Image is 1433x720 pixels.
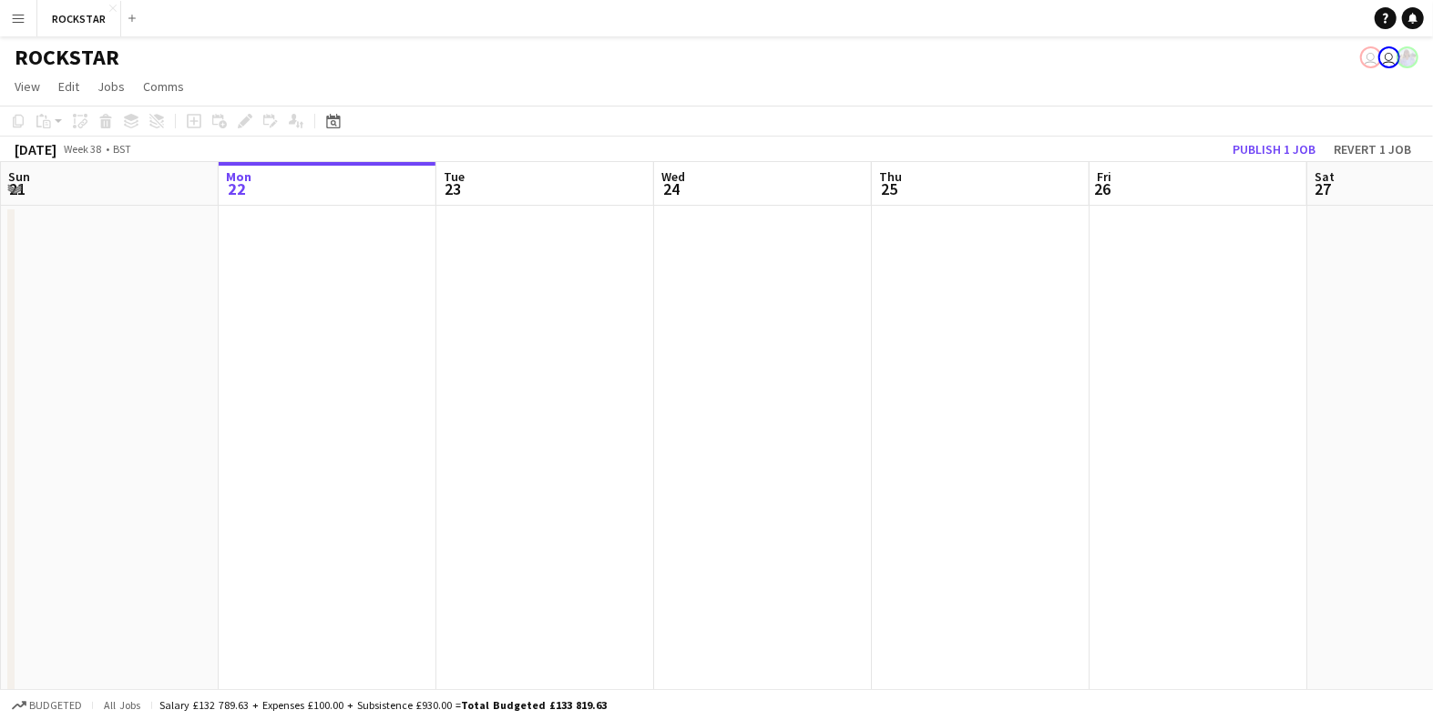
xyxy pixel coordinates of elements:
[5,178,30,199] span: 21
[1315,168,1335,185] span: Sat
[60,142,106,156] span: Week 38
[223,178,251,199] span: 22
[97,78,125,95] span: Jobs
[461,698,607,712] span: Total Budgeted £133 819.63
[113,142,131,156] div: BST
[226,168,251,185] span: Mon
[876,178,902,199] span: 25
[1360,46,1382,68] app-user-avatar: Ed Harvey
[9,695,85,715] button: Budgeted
[879,168,902,185] span: Thu
[661,168,685,185] span: Wed
[136,75,191,98] a: Comms
[15,44,119,71] h1: ROCKSTAR
[15,140,56,158] div: [DATE]
[37,1,121,36] button: ROCKSTAR
[100,698,144,712] span: All jobs
[444,168,465,185] span: Tue
[90,75,132,98] a: Jobs
[51,75,87,98] a: Edit
[1097,168,1111,185] span: Fri
[58,78,79,95] span: Edit
[29,699,82,712] span: Budgeted
[659,178,685,199] span: 24
[1397,46,1418,68] app-user-avatar: Lucy Hillier
[1378,46,1400,68] app-user-avatar: Ed Harvey
[8,168,30,185] span: Sun
[441,178,465,199] span: 23
[1094,178,1111,199] span: 26
[1312,178,1335,199] span: 27
[159,698,607,712] div: Salary £132 789.63 + Expenses £100.00 + Subsistence £930.00 =
[15,78,40,95] span: View
[1225,137,1323,161] button: Publish 1 job
[7,75,47,98] a: View
[143,78,184,95] span: Comms
[1326,137,1418,161] button: Revert 1 job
